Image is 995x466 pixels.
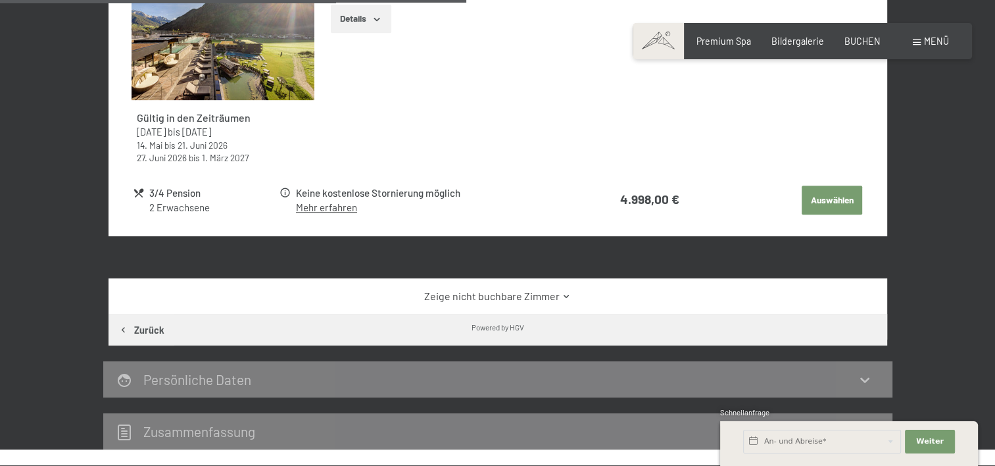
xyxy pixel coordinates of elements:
a: Zeige nicht buchbare Zimmer [132,289,863,303]
span: Schnellanfrage [720,408,769,417]
span: Weiter [916,436,944,447]
time: 14.05.2026 [137,140,162,151]
h2: Zusammen­fassung [143,423,255,440]
a: BUCHEN [844,36,881,47]
time: 21.06.2026 [178,140,228,151]
div: bis [137,139,309,151]
strong: 4.998,00 € [620,192,679,207]
div: Powered by HGV [472,322,524,332]
div: bis [137,151,309,164]
button: Auswählen [802,186,862,215]
div: 3/4 Pension [149,186,278,201]
time: 21.09.2025 [137,126,166,138]
button: Weiter [905,430,955,453]
time: 01.03.2027 [202,152,249,163]
time: 12.04.2026 [182,126,211,138]
a: Premium Spa [696,36,751,47]
div: bis [137,126,309,139]
span: Menü [924,36,949,47]
button: Zurück [109,314,174,346]
div: Keine kostenlose Stornierung möglich [296,186,570,201]
strong: Gültig in den Zeiträumen [137,111,251,124]
button: Details [331,5,391,34]
time: 27.06.2026 [137,152,187,163]
div: 2 Erwachsene [149,201,278,215]
h2: Persönliche Daten [143,371,251,388]
a: Mehr erfahren [296,201,357,213]
a: Bildergalerie [771,36,824,47]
